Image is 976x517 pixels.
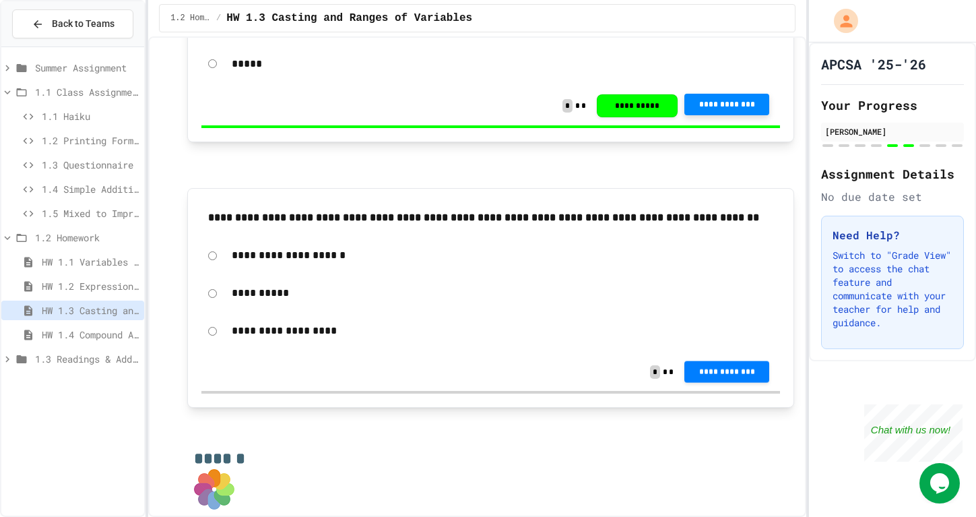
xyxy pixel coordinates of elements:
[35,85,139,99] span: 1.1 Class Assignments
[864,404,963,462] iframe: chat widget
[833,227,952,243] h3: Need Help?
[12,9,133,38] button: Back to Teams
[42,328,139,342] span: HW 1.4 Compound Assignment Operators
[42,109,139,123] span: 1.1 Haiku
[821,189,964,205] div: No due date set
[42,158,139,172] span: 1.3 Questionnaire
[42,303,139,317] span: HW 1.3 Casting and Ranges of Variables
[42,182,139,196] span: 1.4 Simple Addition
[821,96,964,115] h2: Your Progress
[52,17,115,31] span: Back to Teams
[42,279,139,293] span: HW 1.2 Expressions and Assignment Statements
[35,352,139,366] span: 1.3 Readings & Additional Practice
[821,55,926,73] h1: APCSA '25-'26
[42,206,139,220] span: 1.5 Mixed to Improper to Mixed Fraction
[42,255,139,269] span: HW 1.1 Variables and Data Types
[35,231,139,245] span: 1.2 Homework
[821,164,964,183] h2: Assignment Details
[226,10,472,26] span: HW 1.3 Casting and Ranges of Variables
[919,463,963,504] iframe: chat widget
[825,125,960,138] div: [PERSON_NAME]
[216,13,221,24] span: /
[35,61,139,75] span: Summer Assignment
[170,13,211,24] span: 1.2 Homework
[42,133,139,148] span: 1.2 Printing Formatting
[820,5,861,36] div: My Account
[833,249,952,330] p: Switch to "Grade View" to access the chat feature and communicate with your teacher for help and ...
